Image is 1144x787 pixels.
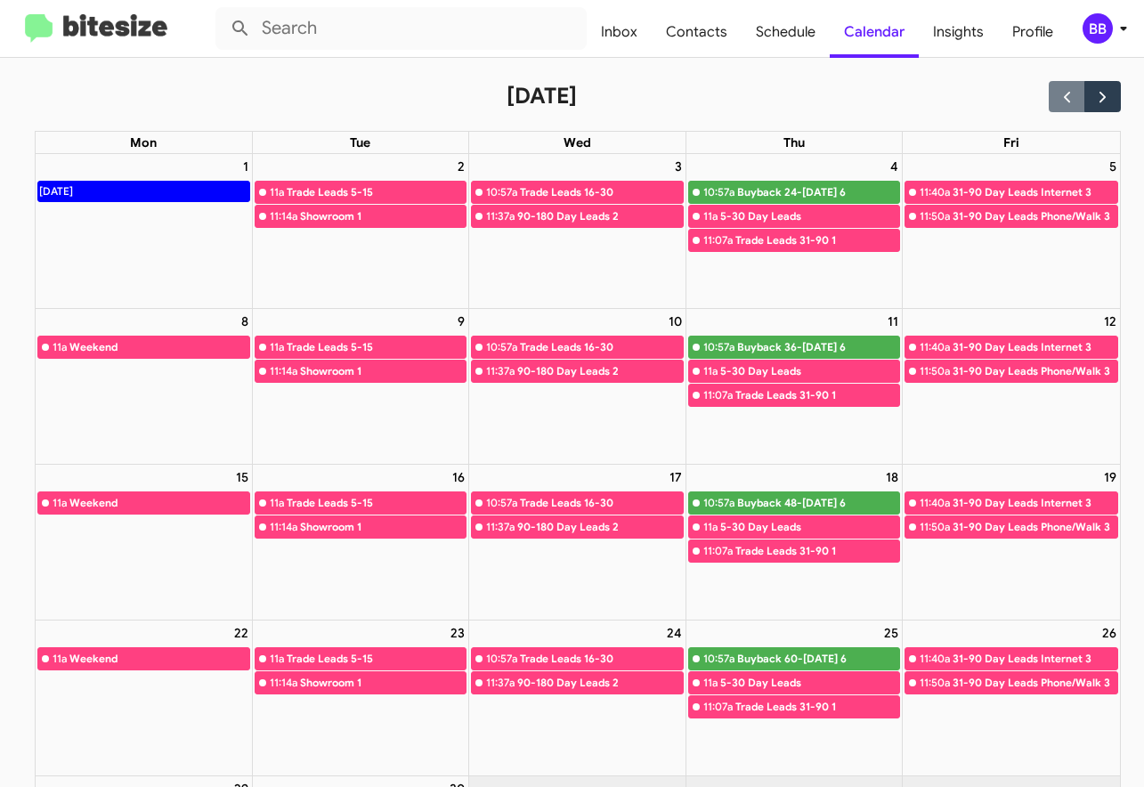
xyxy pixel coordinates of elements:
div: 31-90 Day Leads Internet 3 [953,494,1116,512]
a: Friday [1000,132,1023,153]
div: 11:37a [486,362,515,380]
button: Previous month [1049,81,1085,112]
div: 11a [270,650,284,668]
div: Showroom 1 [300,362,467,380]
div: Trade Leads 31-90 1 [735,542,900,560]
div: 11a [53,494,67,512]
td: September 18, 2025 [686,465,903,621]
div: Weekend [69,650,249,668]
div: 11a [703,207,718,225]
td: September 23, 2025 [252,620,469,775]
div: 90-180 Day Leads 2 [517,207,683,225]
a: September 11, 2025 [884,309,902,334]
a: Schedule [742,6,830,58]
div: 90-180 Day Leads 2 [517,674,683,692]
div: Trade Leads 31-90 1 [735,231,900,249]
div: 11:40a [920,650,950,668]
div: 11:50a [920,518,950,536]
div: 5-30 Day Leads [720,362,900,380]
a: September 8, 2025 [238,309,252,334]
div: 11:50a [920,674,950,692]
div: 11a [703,362,718,380]
td: September 4, 2025 [686,154,903,309]
div: Trade Leads 31-90 1 [735,386,900,404]
div: 11:50a [920,362,950,380]
div: 10:57a [703,183,734,201]
div: 31-90 Day Leads Internet 3 [953,650,1116,668]
div: 11:14a [270,207,297,225]
a: September 18, 2025 [882,465,902,490]
div: 31-90 Day Leads Internet 3 [953,183,1116,201]
div: 11a [703,518,718,536]
td: September 9, 2025 [252,309,469,465]
div: 11:07a [703,542,733,560]
a: September 12, 2025 [1100,309,1120,334]
div: 5-30 Day Leads [720,674,900,692]
a: Profile [998,6,1067,58]
div: 11a [53,650,67,668]
a: September 4, 2025 [887,154,902,179]
td: September 3, 2025 [469,154,686,309]
a: September 9, 2025 [454,309,468,334]
div: 31-90 Day Leads Internet 3 [953,338,1116,356]
a: September 15, 2025 [232,465,252,490]
div: Weekend [69,494,249,512]
a: Inbox [587,6,652,58]
div: Buyback 36-[DATE] 6 [737,338,900,356]
div: 11a [270,338,284,356]
td: September 16, 2025 [252,465,469,621]
a: September 22, 2025 [231,621,252,645]
div: 5-30 Day Leads [720,207,900,225]
a: September 2, 2025 [454,154,468,179]
div: Trade Leads 16-30 [520,183,683,201]
div: 11a [270,183,284,201]
div: 10:57a [703,650,734,668]
div: 31-90 Day Leads Phone/Walk 3 [953,518,1116,536]
div: BB [1083,13,1113,44]
div: Showroom 1 [300,518,467,536]
div: 11:40a [920,338,950,356]
td: September 11, 2025 [686,309,903,465]
td: September 17, 2025 [469,465,686,621]
div: Trade Leads 16-30 [520,338,683,356]
div: 11:40a [920,183,950,201]
div: 11a [53,338,67,356]
a: September 5, 2025 [1106,154,1120,179]
div: [DATE] [38,182,74,201]
div: 11a [703,674,718,692]
div: 10:57a [703,494,734,512]
div: Showroom 1 [300,674,467,692]
td: September 26, 2025 [903,620,1120,775]
div: Weekend [69,338,249,356]
a: Monday [126,132,160,153]
div: Buyback 24-[DATE] 6 [737,183,900,201]
td: September 22, 2025 [36,620,253,775]
div: Trade Leads 16-30 [520,494,683,512]
div: Trade Leads 5-15 [287,650,467,668]
div: 10:57a [486,494,517,512]
a: Thursday [780,132,808,153]
div: 11:50a [920,207,950,225]
td: September 12, 2025 [903,309,1120,465]
div: 11:40a [920,494,950,512]
div: 90-180 Day Leads 2 [517,362,683,380]
a: September 26, 2025 [1099,621,1120,645]
a: September 3, 2025 [671,154,686,179]
div: Trade Leads 5-15 [287,494,467,512]
div: 11a [270,494,284,512]
div: Buyback 48-[DATE] 6 [737,494,900,512]
div: 11:37a [486,518,515,536]
td: September 25, 2025 [686,620,903,775]
a: September 17, 2025 [666,465,686,490]
div: 11:07a [703,231,733,249]
td: September 10, 2025 [469,309,686,465]
div: 11:07a [703,386,733,404]
div: 11:07a [703,698,733,716]
a: September 19, 2025 [1100,465,1120,490]
button: BB [1067,13,1124,44]
a: Calendar [830,6,919,58]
